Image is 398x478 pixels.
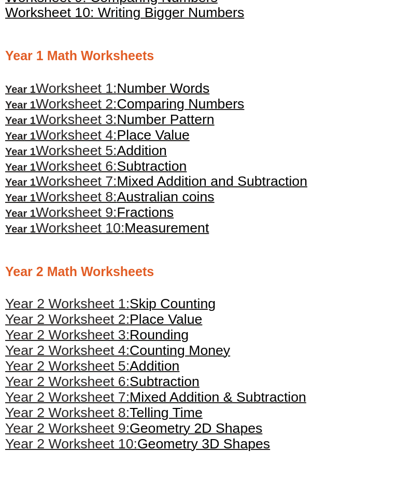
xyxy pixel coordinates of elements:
span: Worksheet 1: [36,80,117,96]
span: Year 2 Worksheet 5: [5,358,130,374]
span: Place Value [130,311,202,327]
span: Year 2 Worksheet 3: [5,327,130,343]
span: Subtraction [130,374,200,389]
span: Worksheet 8: [36,189,117,204]
span: Fractions [117,204,174,220]
span: Subtraction [117,158,187,174]
a: Year 2 Worksheet 1:Skip Counting [5,299,216,310]
a: Year 1Worksheet 5:Addition [5,146,167,157]
a: Year 2 Worksheet 2:Place Value [5,315,202,326]
span: Year 2 Worksheet 2: [5,311,130,327]
a: Year 2 Worksheet 4:Counting Money [5,346,230,357]
span: Year 2 Worksheet 1: [5,296,130,311]
span: Place Value [117,127,190,143]
span: Worksheet 3: [36,112,117,127]
span: Year 2 Worksheet 7: [5,389,130,405]
a: Year 1Worksheet 9:Fractions [5,208,174,219]
a: Year 1Worksheet 4:Place Value [5,130,190,142]
a: Year 2 Worksheet 10:Geometry 3D Shapes [5,439,270,450]
span: Worksheet 2: [36,96,117,112]
span: Year 2 Worksheet 9: [5,420,130,436]
a: Year 2 Worksheet 8:Telling Time [5,408,203,419]
span: Year 2 Worksheet 10: [5,436,137,452]
span: Telling Time [130,405,203,420]
a: Year 1Worksheet 3:Number Pattern [5,115,215,126]
a: Year 1Worksheet 6:Subtraction [5,161,187,173]
a: Worksheet 10: Writing Bigger Numbers [5,8,244,19]
span: Number Pattern [117,112,215,127]
span: Worksheet 10: [36,220,124,236]
span: Worksheet 5: [36,143,117,158]
a: Year 1Worksheet 7:Mixed Addition and Subtraction [5,176,307,188]
span: Worksheet 4: [36,127,117,143]
span: Mixed Addition & Subtraction [130,389,306,405]
span: Comparing Numbers [117,96,245,112]
span: Skip Counting [130,296,216,311]
span: Rounding [130,327,189,343]
iframe: Chat Widget [220,361,398,478]
a: Year 1Worksheet 2:Comparing Numbers [5,99,244,111]
a: Year 2 Worksheet 7:Mixed Addition & Subtraction [5,392,306,404]
span: Addition [130,358,179,374]
span: Addition [117,143,167,158]
a: Year 2 Worksheet 3:Rounding [5,330,189,342]
span: Worksheet 10: Writing Bigger Numbers [5,5,244,20]
span: Worksheet 7: [36,173,117,189]
span: Geometry 2D Shapes [130,420,262,436]
span: Year 2 Worksheet 8: [5,405,130,420]
h2: Year 1 Math Worksheets [5,47,393,64]
span: Number Words [117,80,210,96]
span: Worksheet 6: [36,158,117,174]
a: Year 2 Worksheet 9:Geometry 2D Shapes [5,424,262,435]
span: Year 2 Worksheet 4: [5,343,130,358]
a: Year 1Worksheet 8:Australian coins [5,192,215,203]
a: Year 1Worksheet 1:Number Words [5,84,209,95]
a: Year 2 Worksheet 5:Addition [5,361,179,373]
a: Year 1Worksheet 10:Measurement [5,223,209,235]
span: Counting Money [130,343,230,358]
h2: Year 2 Math Worksheets [5,263,393,280]
span: Worksheet 9: [36,204,117,220]
a: Year 2 Worksheet 6:Subtraction [5,377,200,388]
span: Year 2 Worksheet 6: [5,374,130,389]
span: Geometry 3D Shapes [137,436,270,452]
span: Mixed Addition and Subtraction [117,173,308,189]
span: Australian coins [117,189,215,204]
span: Measurement [124,220,209,236]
